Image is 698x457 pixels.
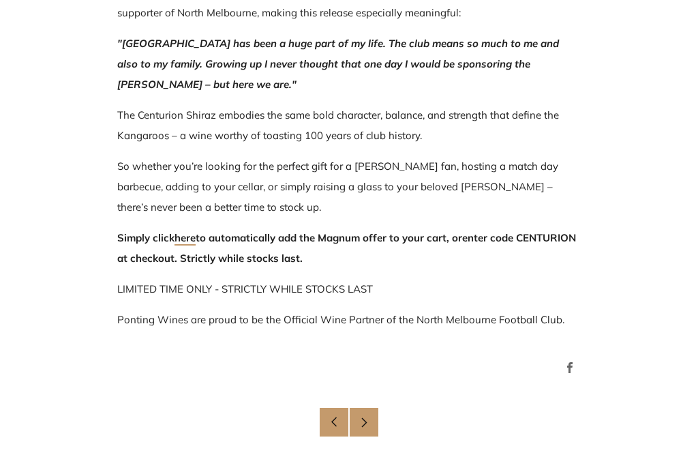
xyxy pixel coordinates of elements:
p: LIMITED TIME ONLY - STRICTLY WHILE STOCKS LAST [117,279,581,299]
span: So whether you’re looking for the perfect gift for a [PERSON_NAME] fan, hosting a match day barbe... [117,160,558,213]
span: Simply click to automatically add the Magnum offer to your cart, or [117,231,462,244]
span: Ponting Wines are proud to be the Official Wine Partner of the North Melbourne Football Club. [117,313,564,326]
span: The Centurion Shiraz embodies the same bold character, balance, and strength that define the Kang... [117,108,559,142]
span: . Strictly while stocks last. [174,252,303,265]
em: "[GEOGRAPHIC_DATA] has been a huge part of my life. The club means so much to me and also to my f... [117,37,559,91]
a: here [174,231,196,246]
